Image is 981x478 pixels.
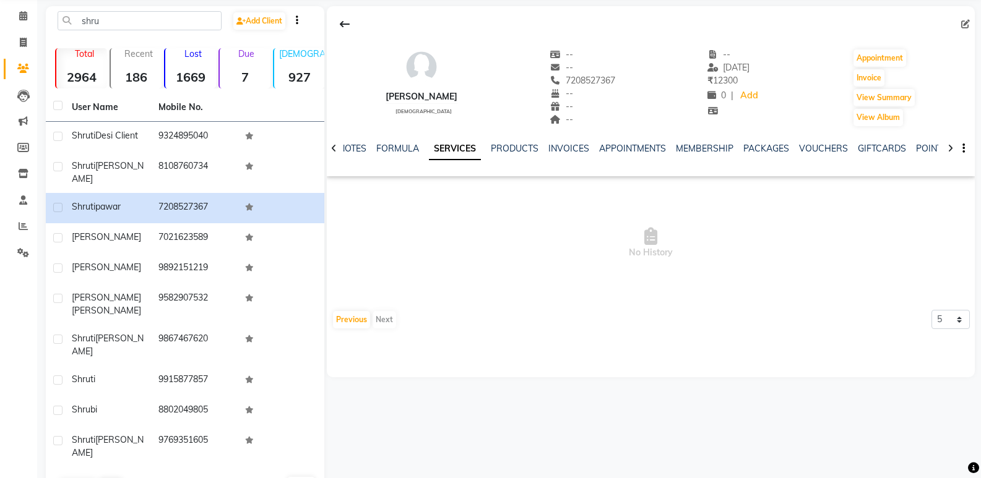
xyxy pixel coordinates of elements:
[707,75,713,86] span: ₹
[72,292,141,303] span: [PERSON_NAME]
[854,69,884,87] button: Invoice
[151,426,238,467] td: 9769351605
[332,12,358,36] div: Back to Client
[429,138,481,160] a: SERVICES
[550,88,573,99] span: --
[72,160,144,184] span: [PERSON_NAME]
[731,89,733,102] span: |
[72,305,141,316] span: [PERSON_NAME]
[64,93,151,122] th: User Name
[491,143,538,154] a: PRODUCTS
[151,254,238,284] td: 9892151219
[376,143,419,154] a: FORMULA
[72,231,141,242] span: [PERSON_NAME]
[165,69,216,85] strong: 1669
[72,333,144,357] span: [PERSON_NAME]
[222,48,270,59] p: Due
[170,48,216,59] p: Lost
[72,130,95,141] span: Shruti
[58,11,222,30] input: Search by Name/Mobile/Email/Code
[550,114,573,125] span: --
[279,48,325,59] p: [DEMOGRAPHIC_DATA]
[151,325,238,365] td: 9867467620
[151,223,238,254] td: 7021623589
[743,143,789,154] a: PACKAGES
[151,284,238,325] td: 9582907532
[395,108,452,114] span: [DEMOGRAPHIC_DATA]
[707,62,750,73] span: [DATE]
[72,262,141,273] span: [PERSON_NAME]
[799,143,848,154] a: VOUCHERS
[274,69,325,85] strong: 927
[386,90,457,103] div: [PERSON_NAME]
[854,109,903,126] button: View Album
[95,130,138,141] span: Desi Client
[707,75,738,86] span: 12300
[151,122,238,152] td: 9324895040
[151,365,238,396] td: 9915877857
[916,143,948,154] a: POINTS
[72,333,95,344] span: Shruti
[56,69,107,85] strong: 2964
[599,143,666,154] a: APPOINTMENTS
[151,193,238,223] td: 7208527367
[111,69,162,85] strong: 186
[72,373,95,385] span: Shruti
[151,152,238,193] td: 8108760734
[339,143,366,154] a: NOTES
[858,143,906,154] a: GIFTCARDS
[72,201,95,212] span: Shruti
[550,75,615,86] span: 7208527367
[707,90,726,101] span: 0
[327,181,975,305] span: No History
[72,160,95,171] span: Shruti
[550,49,573,60] span: --
[151,396,238,426] td: 8802049805
[333,311,370,328] button: Previous
[72,404,97,415] span: Shrubi
[854,49,906,67] button: Appointment
[550,101,573,112] span: --
[116,48,162,59] p: Recent
[72,434,144,458] span: [PERSON_NAME]
[61,48,107,59] p: Total
[151,93,238,122] th: Mobile No.
[233,12,285,30] a: Add Client
[72,434,95,445] span: Shruti
[95,201,121,212] span: pawar
[220,69,270,85] strong: 7
[550,62,573,73] span: --
[707,49,731,60] span: --
[548,143,589,154] a: INVOICES
[403,48,440,85] img: avatar
[676,143,733,154] a: MEMBERSHIP
[854,89,915,106] button: View Summary
[738,87,760,105] a: Add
